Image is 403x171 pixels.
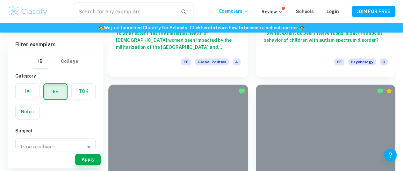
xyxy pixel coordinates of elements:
a: Schools [296,9,314,14]
span: 🏫 [98,25,104,30]
button: TOK [72,84,95,99]
button: Open [84,143,93,152]
a: here [201,25,211,30]
button: EE [44,84,67,99]
span: EE [334,58,344,65]
h6: Category [15,72,96,79]
span: 🏫 [299,25,305,30]
button: Apply [75,154,101,165]
span: EE [181,58,191,65]
input: Search for any exemplars... [74,3,176,20]
span: C [380,58,388,65]
img: Marked [377,88,383,94]
button: IB [33,54,48,69]
div: Premium [386,88,392,94]
span: Global Politics [195,58,229,65]
div: Filter type choice [33,54,78,69]
h6: To what extent has the maternal health of [DEMOGRAPHIC_DATA] women been impacted by the militariz... [116,30,241,51]
h6: Subject [15,127,96,134]
h6: To what extent do peer interventions impact the social behavior of children with autism spectrum ... [263,30,388,51]
button: College [61,54,78,69]
span: Psychology [348,58,376,65]
img: Marked [239,88,245,94]
button: IA [16,84,39,99]
span: A [233,58,241,65]
a: Login [327,9,339,14]
button: JOIN FOR FREE [352,6,395,17]
p: Review [262,8,283,15]
h6: Filter exemplars [8,36,103,54]
button: Help and Feedback [384,149,397,161]
p: Exemplars [219,8,249,15]
img: Clastify logo [8,5,48,18]
button: Notes [16,104,39,119]
h6: We just launched Clastify for Schools. Click to learn how to become a school partner. [1,24,402,31]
